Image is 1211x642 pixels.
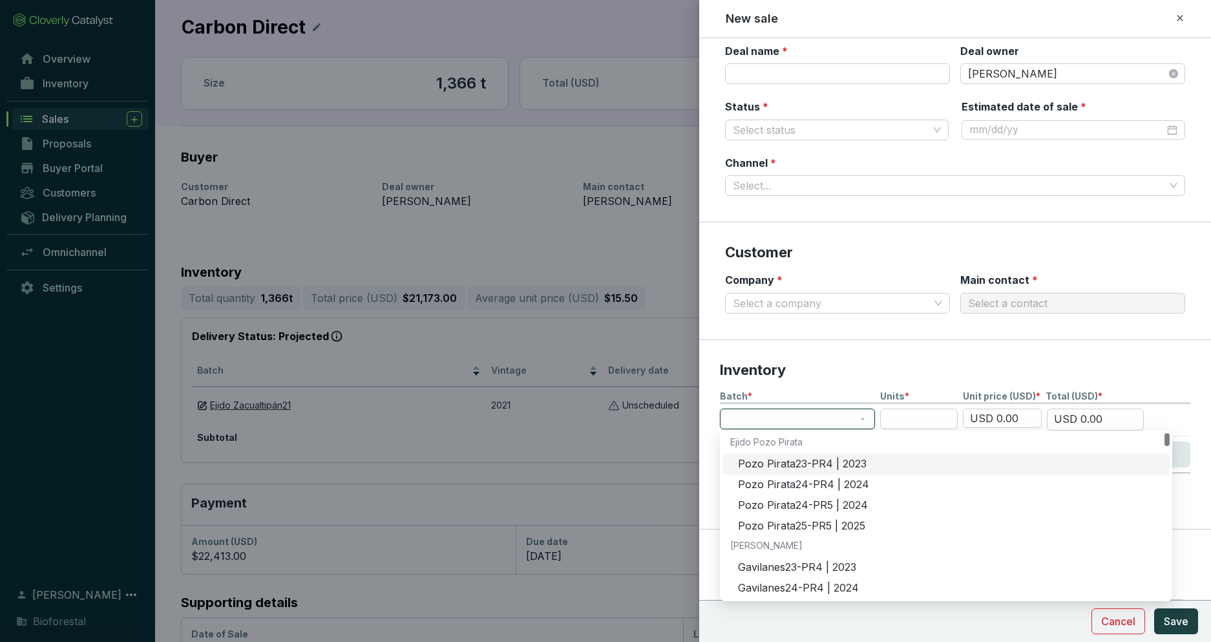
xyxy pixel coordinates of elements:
p: Customer [725,243,1185,262]
p: Inventory [720,361,1190,380]
div: Gavilanes24-PR4 | 2024 [722,578,1170,599]
span: Total (USD) [1046,390,1098,403]
label: Main contact [960,273,1038,287]
div: Pozo Pirata25-PR5 | 2025 [722,516,1170,537]
div: Gavilanes23-PR4 | 2023 [722,557,1170,578]
span: Save [1164,614,1188,629]
label: Company [725,273,783,287]
div: Pozo Pirata24-PR4 | 2024 [722,475,1170,495]
label: Status [725,100,768,114]
span: close-circle [1169,69,1178,78]
h2: New sale [726,10,778,27]
div: Gavilanes23-PR4 | 2023 [738,561,1162,575]
span: Cancel [1101,614,1135,629]
button: Save [1154,608,1198,634]
div: Pozo Pirata24-PR4 | 2024 [738,478,1162,492]
div: Pozo Pirata24-PR5 | 2024 [722,495,1170,516]
input: mm/dd/yy [969,123,1164,137]
p: Batch [720,390,875,403]
div: Gavilanes24-PR4 | 2024 [738,581,1162,595]
div: Pozo Pirata25-PR5 | 2025 [738,519,1162,533]
span: Unit price (USD) [963,390,1036,403]
label: Channel [725,156,776,170]
label: Deal name [725,44,788,58]
label: Deal owner [960,44,1019,58]
span: Oscar Espinoza [968,64,1177,83]
p: Units [880,390,958,403]
div: Pozo Pirata23-PR4 | 2023 [722,454,1170,475]
button: Cancel [1091,608,1145,634]
div: Ejido Gavilanes [722,537,1170,557]
label: Estimated date of sale [962,100,1086,114]
div: Pozo Pirata24-PR5 | 2024 [738,498,1162,513]
div: Pozo Pirata23-PR4 | 2023 [738,457,1162,471]
div: Ejido Pozo Pirata [722,433,1170,454]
